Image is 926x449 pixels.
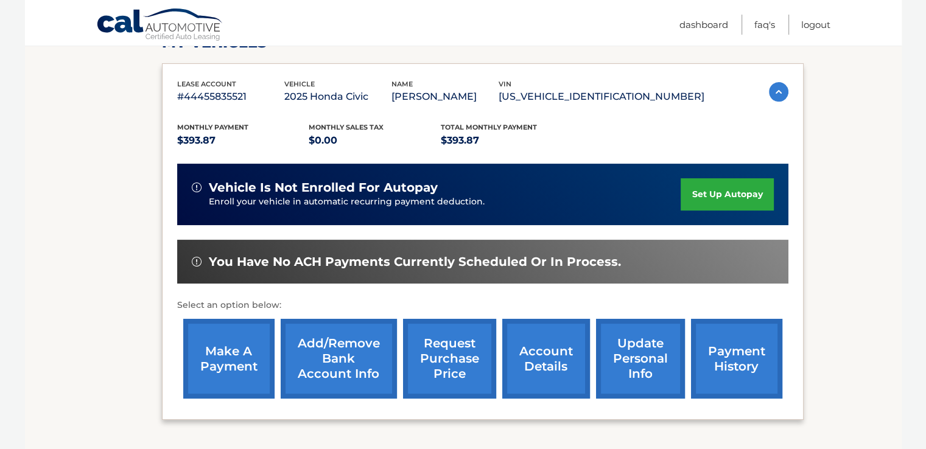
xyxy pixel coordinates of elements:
img: accordion-active.svg [769,82,788,102]
img: alert-white.svg [192,183,202,192]
span: Monthly sales Tax [309,123,384,131]
span: vehicle is not enrolled for autopay [209,180,438,195]
a: Dashboard [679,15,728,35]
p: [US_VEHICLE_IDENTIFICATION_NUMBER] [499,88,704,105]
p: Enroll your vehicle in automatic recurring payment deduction. [209,195,681,209]
a: Cal Automotive [96,8,224,43]
img: alert-white.svg [192,257,202,266]
p: #44455835521 [177,88,284,105]
a: FAQ's [754,15,775,35]
p: 2025 Honda Civic [284,88,391,105]
p: $393.87 [177,132,309,149]
span: vehicle [284,80,315,88]
a: account details [502,319,590,399]
span: Monthly Payment [177,123,248,131]
a: Add/Remove bank account info [281,319,397,399]
p: Select an option below: [177,298,788,313]
span: lease account [177,80,236,88]
p: [PERSON_NAME] [391,88,499,105]
a: payment history [691,319,782,399]
a: update personal info [596,319,685,399]
p: $0.00 [309,132,441,149]
p: $393.87 [441,132,573,149]
a: make a payment [183,319,275,399]
span: Total Monthly Payment [441,123,537,131]
span: name [391,80,413,88]
a: set up autopay [681,178,773,211]
span: vin [499,80,511,88]
a: Logout [801,15,830,35]
a: request purchase price [403,319,496,399]
span: You have no ACH payments currently scheduled or in process. [209,254,621,270]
